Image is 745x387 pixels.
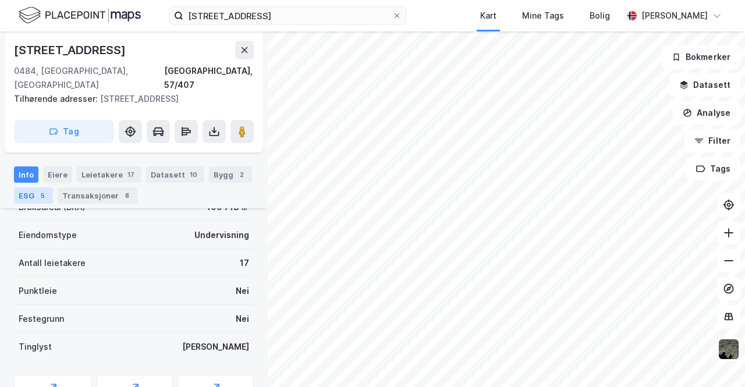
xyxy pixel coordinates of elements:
div: Bygg [209,166,252,183]
div: Leietakere [77,166,141,183]
div: Mine Tags [522,9,564,23]
div: 2 [236,169,247,180]
button: Filter [684,129,740,152]
img: logo.f888ab2527a4732fd821a326f86c7f29.svg [19,5,141,26]
div: Info [14,166,38,183]
div: Antall leietakere [19,256,86,270]
div: ESG [14,187,53,204]
div: [PERSON_NAME] [641,9,708,23]
div: Eiere [43,166,72,183]
div: [STREET_ADDRESS] [14,92,244,106]
div: Tinglyst [19,340,52,354]
div: [PERSON_NAME] [182,340,249,354]
div: Transaksjoner [58,187,137,204]
div: [STREET_ADDRESS] [14,41,128,59]
button: Tags [686,157,740,180]
input: Søk på adresse, matrikkel, gårdeiere, leietakere eller personer [183,7,392,24]
div: 5 [37,190,48,201]
div: Festegrunn [19,312,64,326]
div: 17 [240,256,249,270]
span: Tilhørende adresser: [14,94,100,104]
div: Eiendomstype [19,228,77,242]
div: Datasett [146,166,204,183]
div: Nei [236,312,249,326]
button: Datasett [669,73,740,97]
div: [GEOGRAPHIC_DATA], 57/407 [164,64,254,92]
button: Analyse [673,101,740,125]
div: 0484, [GEOGRAPHIC_DATA], [GEOGRAPHIC_DATA] [14,64,164,92]
div: Punktleie [19,284,57,298]
div: Undervisning [194,228,249,242]
div: Kart [480,9,496,23]
button: Bokmerker [662,45,740,69]
div: Bolig [590,9,610,23]
div: Nei [236,284,249,298]
div: 10 [187,169,200,180]
div: 8 [121,190,133,201]
iframe: Chat Widget [687,331,745,387]
div: 17 [125,169,137,180]
button: Tag [14,120,114,143]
